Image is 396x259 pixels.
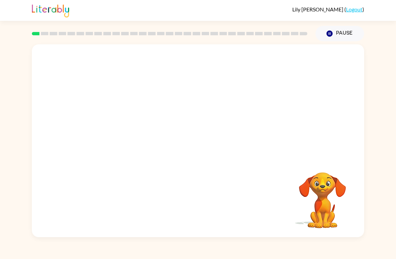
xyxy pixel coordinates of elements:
a: Logout [346,6,362,12]
div: ( ) [292,6,364,12]
span: Lily [PERSON_NAME] [292,6,344,12]
button: Pause [315,26,364,41]
img: Literably [32,3,69,17]
video: Your browser must support playing .mp4 files to use Literably. Please try using another browser. [289,162,356,229]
